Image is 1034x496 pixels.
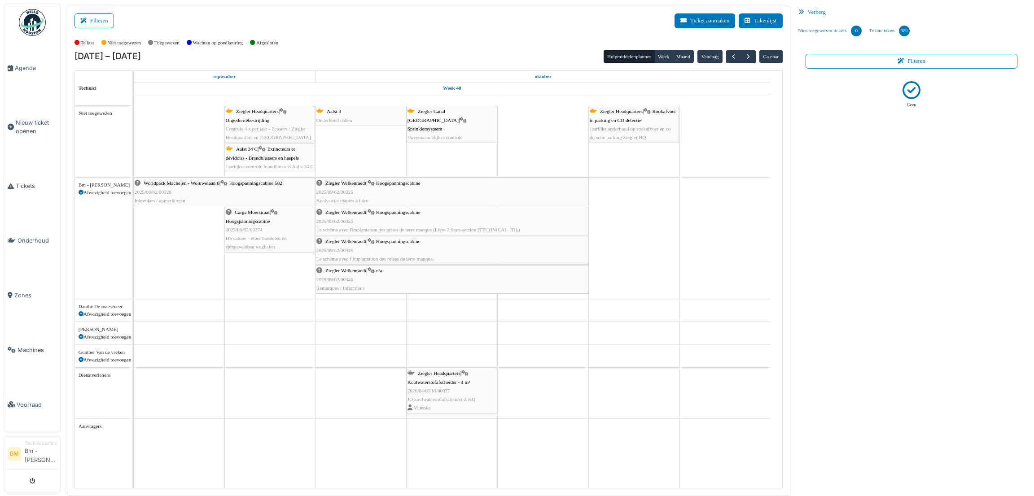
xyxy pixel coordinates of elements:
[226,107,314,142] div: |
[229,180,282,186] span: Hoogspanningscabine 582
[316,248,353,253] span: 2025/09/62/00325
[627,94,640,105] a: 4 oktober 2025
[79,85,96,91] span: Technici
[316,227,520,232] span: Le schéma avec l'implantation des prises de terre manque (Livre 2 Sous-section [TECHNICAL_ID].)
[15,64,57,72] span: Agenda
[256,39,278,47] label: Afgesloten
[316,266,587,292] div: |
[226,164,314,169] span: Jaarlijkse controle brandblussers Aalst 34 C
[79,422,128,430] div: Aanvragers
[445,94,459,105] a: 2 oktober 2025
[211,71,238,82] a: 29 september 2025
[18,346,57,354] span: Machines
[4,322,61,377] a: Machines
[4,377,61,432] a: Voorraad
[604,50,655,63] button: Hulpmiddelenplanner
[144,180,219,186] span: Worldpack Machelen - Woluwelaan 6
[316,285,365,291] span: Remarques / Infractions
[795,6,1029,19] div: Verberg
[407,379,470,385] span: Koolwaterstofafscheider - 4 m³
[25,440,57,468] li: Bm - [PERSON_NAME]
[851,26,862,36] div: 0
[17,400,57,409] span: Voorraad
[226,117,270,123] span: Ongediertebestrijding
[236,146,258,152] span: Aalst 34 C
[18,236,57,245] span: Onderhoud
[865,19,913,43] a: Te late taken
[74,51,141,62] h2: [DATE] – [DATE]
[226,218,270,224] span: Hoogspanningscabine
[537,94,550,105] a: 3 oktober 2025
[79,310,128,318] div: Afwezigheid toevoegen
[79,109,128,117] div: Niet toegewezen
[533,71,554,82] a: 1 oktober 2025
[354,94,368,105] a: 1 oktober 2025
[407,396,475,402] span: JO koolwaterstofafscheider Z HQ
[79,371,128,379] div: Dienstverleners
[590,107,678,142] div: |
[316,117,352,123] span: Onderhoud daken
[154,39,180,47] label: Toegewezen
[4,159,61,213] a: Tickets
[407,135,463,140] span: Tweemaandelijkse controle
[226,227,263,232] span: 2025/08/62/00274
[407,369,496,412] div: |
[79,326,128,333] div: [PERSON_NAME]
[407,107,496,142] div: |
[135,179,314,205] div: |
[407,126,443,131] span: Sprinklersysteem
[193,39,243,47] label: Wachten op goedkeuring
[4,268,61,323] a: Zones
[376,180,421,186] span: Hoogspanningscabine
[79,356,128,364] div: Afwezigheid toevoegen
[168,94,190,105] a: 29 september 2025
[441,83,464,94] a: Week 40
[16,118,57,135] span: Nieuw ticket openen
[226,145,314,171] div: |
[316,179,587,205] div: |
[697,50,722,63] button: Vandaag
[325,268,366,273] span: Ziegler Welkenraedt
[263,94,277,105] a: 30 september 2025
[726,50,741,63] button: Vorige
[899,26,910,36] div: 381
[407,109,459,122] span: Ziegler Canal [GEOGRAPHIC_DATA]
[4,96,61,159] a: Nieuw ticket openen
[316,208,587,234] div: |
[325,239,366,244] span: Ziegler Welkenraedt
[590,109,676,122] span: Rookafvoer in parking en CO detectie
[135,189,171,195] span: 2025/08/62/00320
[226,126,311,140] span: Controle 4 x per jaar - Ecoserv / Ziegler Headquarters en [GEOGRAPHIC_DATA]
[79,348,128,356] div: Gunther Van de vreken
[414,405,431,410] span: Vitesske
[79,189,128,196] div: Afwezigheid toevoegen
[79,303,128,310] div: Danthé De maeseneer
[316,198,368,203] span: Analyse de risques à faire
[325,209,366,215] span: Ziegler Welkenraedt
[316,189,353,195] span: 2025/09/62/00325
[226,235,287,249] span: HS cabine - vloer borstelen en spinnewebben weghalen
[236,109,279,114] span: Ziegler Headquarters
[327,109,341,114] span: Aalst 3
[235,209,270,215] span: Carga Moerstraat
[316,237,587,263] div: |
[79,181,128,189] div: Bm - [PERSON_NAME]
[739,13,782,28] button: Takenlijst
[907,102,916,109] p: Geen
[325,180,366,186] span: Ziegler Welkenraedt
[654,50,673,63] button: Week
[719,94,732,105] a: 5 oktober 2025
[806,54,1018,69] button: Filteren
[19,9,46,36] img: Badge_color-CXgf-gQk.svg
[672,50,694,63] button: Maand
[418,370,460,376] span: Ziegler Headquarters
[226,146,299,160] span: Extincteurs et dévidoirs - Brandblussers en haspels
[376,268,382,273] span: n/a
[14,291,57,300] span: Zones
[316,256,434,261] span: Le schéma avec l’implantation des prises de terre manque.
[16,182,57,190] span: Tickets
[8,447,21,461] li: BM
[81,39,94,47] label: Te laat
[316,218,353,224] span: 2025/09/62/00325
